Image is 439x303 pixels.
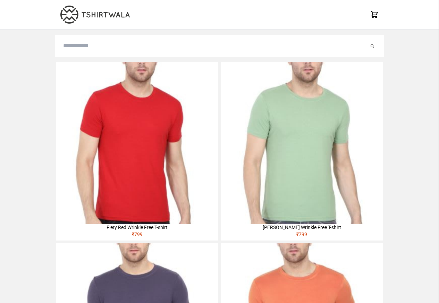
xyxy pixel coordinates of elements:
[221,62,383,224] img: 4M6A2211-320x320.jpg
[56,231,218,241] div: ₹ 799
[56,62,218,241] a: Fiery Red Wrinkle Free T-shirt₹799
[56,62,218,224] img: 4M6A2225-320x320.jpg
[60,6,130,24] img: TW-LOGO-400-104.png
[369,42,376,50] button: Submit your search query.
[221,231,383,241] div: ₹ 799
[221,62,383,241] a: [PERSON_NAME] Wrinkle Free T-shirt₹799
[56,224,218,231] div: Fiery Red Wrinkle Free T-shirt
[221,224,383,231] div: [PERSON_NAME] Wrinkle Free T-shirt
